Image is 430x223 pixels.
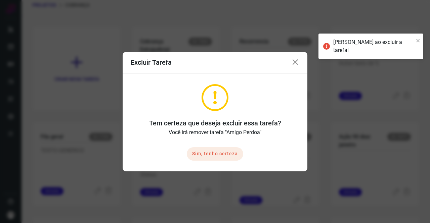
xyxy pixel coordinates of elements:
div: [PERSON_NAME] ao excluir a tarefa! [333,38,414,54]
p: Você irá remover tarefa "Amigo Perdoa" [169,128,261,136]
button: Sim, tenho certeza [187,147,243,161]
h3: Excluir Tarefa [131,58,172,66]
h3: Tem certeza que deseja excluir essa tarefa? [149,119,281,127]
img: Higgor [202,84,228,111]
button: close [416,36,421,44]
